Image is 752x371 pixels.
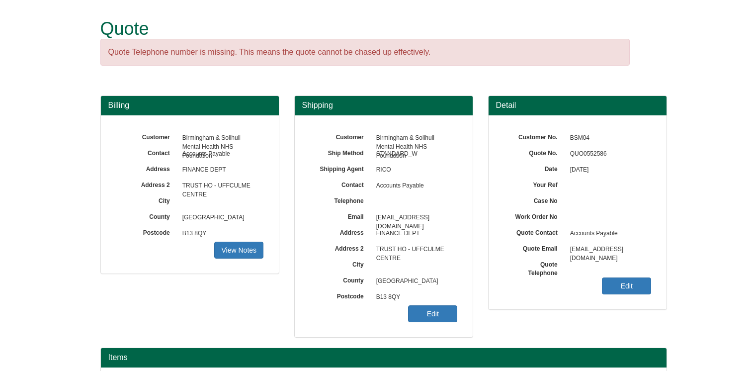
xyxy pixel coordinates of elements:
span: STANDARD_W [371,146,458,162]
label: Ship Method [310,146,371,158]
h3: Shipping [302,101,465,110]
span: RICO [371,162,458,178]
span: BSM04 [565,130,652,146]
span: B13 8QY [177,226,264,242]
span: [GEOGRAPHIC_DATA] [177,210,264,226]
h3: Detail [496,101,659,110]
h3: Billing [108,101,271,110]
label: City [310,258,371,269]
label: Customer [310,130,371,142]
span: Accounts Payable [565,226,652,242]
label: Quote Contact [503,226,565,237]
span: Birmingham & Solihull Mental Health NHS Foundation [371,130,458,146]
label: Address 2 [116,178,177,189]
span: TRUST HO - UFFCULME CENTRE [371,242,458,258]
label: Date [503,162,565,174]
label: Shipping Agent [310,162,371,174]
label: Address [310,226,371,237]
label: Email [310,210,371,221]
span: [EMAIL_ADDRESS][DOMAIN_NAME] [371,210,458,226]
span: B13 8QY [371,289,458,305]
label: Case No [503,194,565,205]
span: TRUST HO - UFFCULME CENTRE [177,178,264,194]
span: FINANCE DEPT [371,226,458,242]
label: Quote Email [503,242,565,253]
h1: Quote [100,19,630,39]
span: Accounts Payable [371,178,458,194]
span: QUO0552586 [565,146,652,162]
label: Work Order No [503,210,565,221]
label: Customer [116,130,177,142]
label: County [116,210,177,221]
label: Quote Telephone [503,258,565,278]
label: Postcode [310,289,371,301]
h2: Items [108,353,659,362]
a: View Notes [214,242,263,259]
label: Quote No. [503,146,565,158]
label: Postcode [116,226,177,237]
label: Contact [116,146,177,158]
label: Address 2 [310,242,371,253]
label: Contact [310,178,371,189]
span: [EMAIL_ADDRESS][DOMAIN_NAME] [565,242,652,258]
span: [GEOGRAPHIC_DATA] [371,274,458,289]
span: Birmingham & Solihull Mental Health NHS Foundation [177,130,264,146]
label: Your Ref [503,178,565,189]
label: Customer No. [503,130,565,142]
label: City [116,194,177,205]
span: FINANCE DEPT [177,162,264,178]
label: Address [116,162,177,174]
label: County [310,274,371,285]
a: Edit [602,278,651,294]
span: [DATE] [565,162,652,178]
label: Telephone [310,194,371,205]
span: Accounts Payable [177,146,264,162]
div: Quote Telephone number is missing. This means the quote cannot be chased up effectively. [100,39,630,66]
a: Edit [408,305,457,322]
